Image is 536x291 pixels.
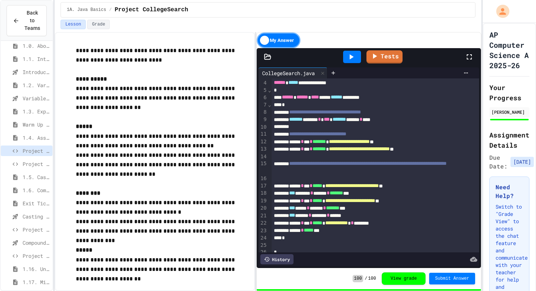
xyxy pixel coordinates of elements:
span: 1.5. Casting and Ranges of Values [23,173,50,181]
div: CollegeSearch.java [259,67,327,78]
a: Tests [366,50,403,63]
span: 1A. Java Basics [67,7,106,13]
div: 21 [259,212,268,220]
div: 14 [259,153,268,160]
div: 13 [259,145,268,153]
div: [PERSON_NAME] [492,109,527,115]
div: 4 [259,79,268,87]
span: Warm Up 1.1-1.3 [23,121,50,128]
div: 19 [259,197,268,205]
button: Submit Answer [429,273,475,284]
span: 1.4. Assignment and Input [23,134,50,141]
div: 15 [259,160,268,175]
div: 26 [259,249,268,256]
div: 6 [259,94,268,101]
div: 24 [259,234,268,242]
div: 16 [259,175,268,182]
span: 100 [368,276,376,282]
div: 20 [259,205,268,212]
span: 1.3. Expressions and Output [23,108,50,115]
span: Submit Answer [435,276,469,282]
span: Variables and Data Types - Quiz [23,94,50,102]
span: Back to Teams [24,9,40,32]
div: 5 [259,87,268,94]
span: 1.17. Mixed Up Code Practice 1.1-1.6 [23,278,50,286]
div: CollegeSearch.java [259,69,318,77]
span: Casting and Ranges of variables - Quiz [23,213,50,220]
span: Exit Ticket 1.5-1.6 [23,199,50,207]
div: 22 [259,220,268,227]
div: 7 [259,101,268,109]
span: [DATE] [510,157,534,167]
span: Project CollegeSearch (File Input) [23,160,50,168]
div: 25 [259,242,268,249]
h2: Your Progress [489,82,529,103]
div: 11 [259,131,268,138]
div: 23 [259,227,268,234]
div: History [260,254,294,264]
span: Project EmployeePay [23,226,50,233]
div: 10 [259,124,268,131]
div: My Account [489,3,511,20]
span: 1.16. Unit Summary 1a (1.1-1.6) [23,265,50,273]
button: Grade [87,20,110,29]
span: 100 [353,275,364,282]
span: / [365,276,367,282]
div: 9 [259,116,268,123]
div: 12 [259,138,268,145]
button: View grade [382,272,426,285]
span: Fold line [268,102,271,108]
span: Fold line [268,87,271,93]
div: 18 [259,190,268,197]
span: Due Date: [489,153,508,171]
span: 1.1. Introduction to Algorithms, Programming, and Compilers [23,55,50,63]
span: Introduction to Algorithms, Programming, and Compilers [23,68,50,76]
h2: Assignment Details [489,130,529,150]
span: Project EmployeePay (File Input) [23,252,50,260]
span: 1.6. Compound Assignment Operators [23,186,50,194]
span: Project CollegeSearch [23,147,50,155]
h1: AP Computer Science A 2025-26 [489,30,529,70]
span: / [109,7,112,13]
div: 8 [259,109,268,116]
span: Compound assignment operators - Quiz [23,239,50,247]
span: 1.0. About the AP CSA Exam [23,42,50,50]
span: 1.2. Variables and Data Types [23,81,50,89]
span: Project CollegeSearch [114,5,188,14]
h3: Need Help? [496,183,523,200]
button: Lesson [61,20,86,29]
div: 17 [259,182,268,190]
button: Back to Teams [7,5,47,36]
